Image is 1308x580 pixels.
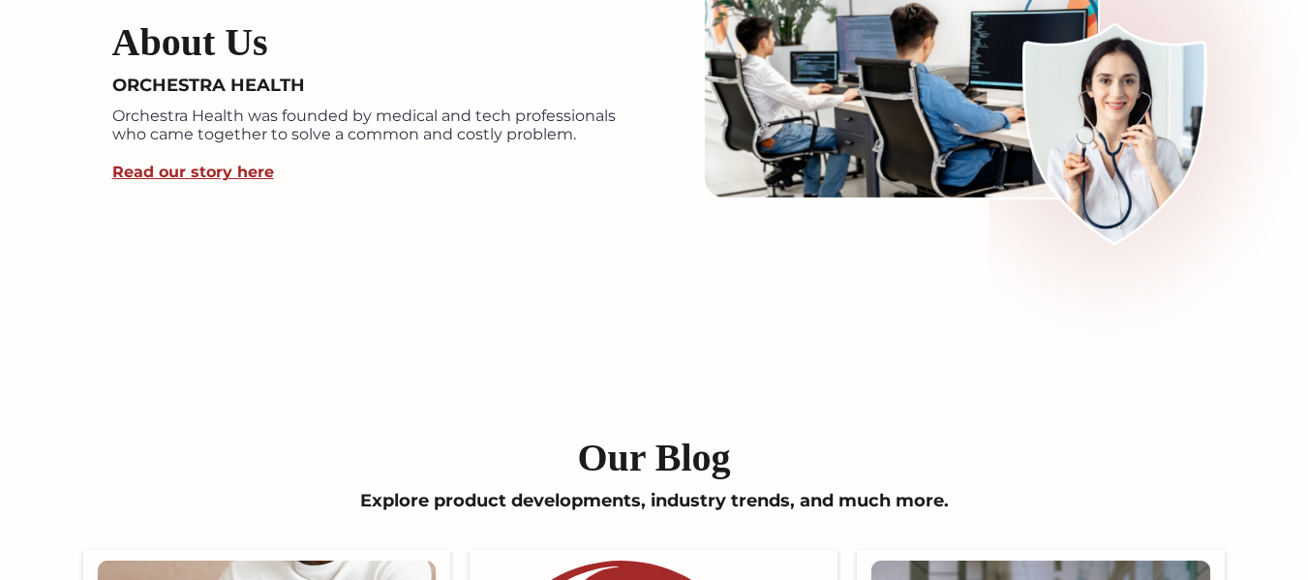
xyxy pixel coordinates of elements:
[112,107,635,143] p: Orchestra Health was founded by medical and tech professionals who came together to solve a commo...
[74,435,1235,481] h2: Our Blog
[112,163,274,181] a: Read our story here
[74,491,1235,551] div: Explore product developments, industry trends, and much more.
[112,76,305,97] div: ORCHESTRA HEALTH
[112,19,268,66] h4: About Us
